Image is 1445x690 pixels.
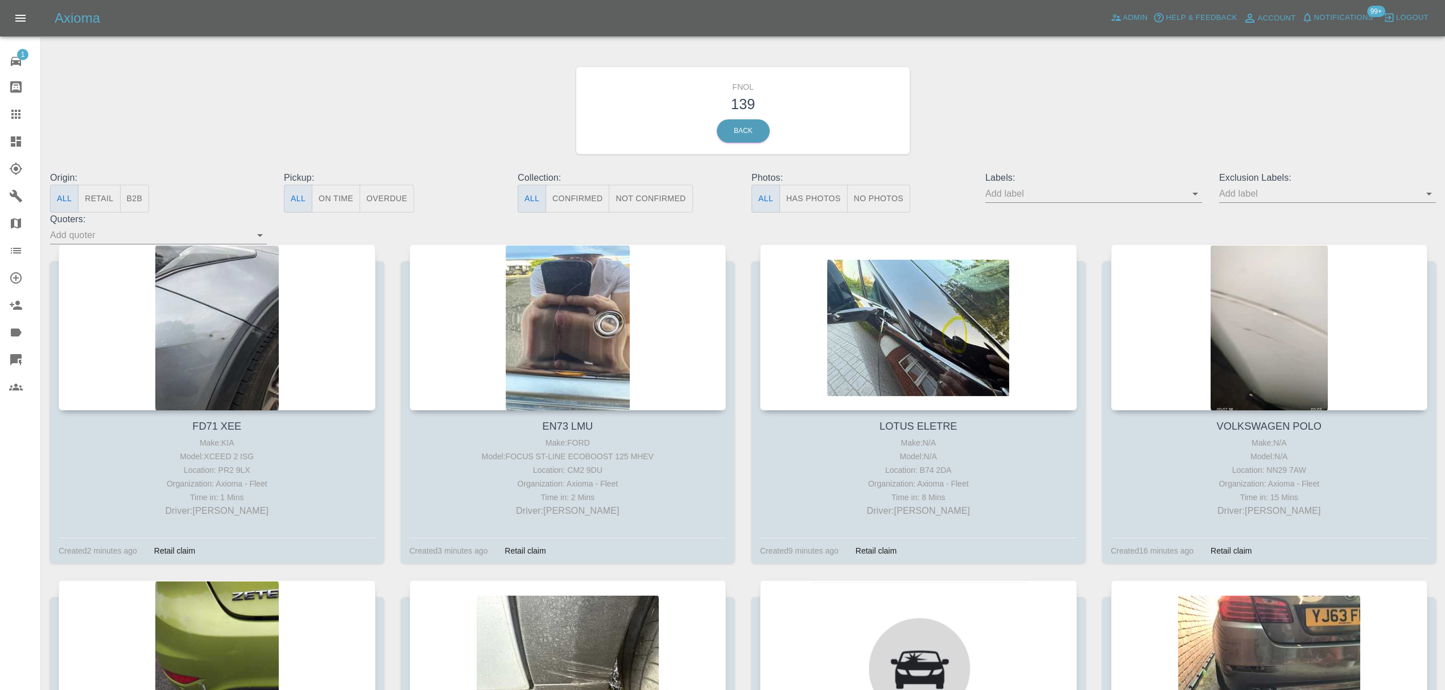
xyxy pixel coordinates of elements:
[1421,186,1437,202] button: Open
[1114,436,1425,450] div: Make: N/A
[763,504,1074,518] p: Driver: [PERSON_NAME]
[1114,477,1425,491] div: Organization: Axioma - Fleet
[585,76,902,93] h6: FNOL
[1219,171,1436,185] p: Exclusion Labels:
[284,171,501,185] p: Pickup:
[1150,9,1240,27] button: Help & Feedback
[412,436,724,450] div: Make: FORD
[412,450,724,463] div: Model: FOCUS ST-LINE ECOBOOST 125 MHEV
[763,477,1074,491] div: Organization: Axioma - Fleet
[763,450,1074,463] div: Model: N/A
[61,463,373,477] div: Location: PR2 9LX
[55,9,100,27] h5: Axioma
[412,463,724,477] div: Location: CM2 9DU
[7,5,34,32] button: Open drawer
[146,544,204,558] div: Retail claim
[1114,504,1425,518] p: Driver: [PERSON_NAME]
[609,185,692,213] button: Not Confirmed
[61,436,373,450] div: Make: KIA
[412,477,724,491] div: Organization: Axioma - Fleet
[1219,185,1419,202] input: Add label
[542,421,593,432] a: EN73 LMU
[1114,491,1425,504] div: Time in: 15 Mins
[717,119,770,143] a: Back
[61,491,373,504] div: Time in: 1 Mins
[1114,450,1425,463] div: Model: N/A
[312,185,360,213] button: On Time
[120,185,150,213] button: B2B
[360,185,414,213] button: Overdue
[1258,12,1296,25] span: Account
[78,185,120,213] button: Retail
[1299,9,1376,27] button: Notifications
[763,491,1074,504] div: Time in: 8 Mins
[59,544,137,558] div: Created 2 minutes ago
[496,544,554,558] div: Retail claim
[752,185,780,213] button: All
[763,436,1074,450] div: Make: N/A
[752,171,968,185] p: Photos:
[1166,11,1237,24] span: Help & Feedback
[1111,544,1194,558] div: Created 16 minutes ago
[284,185,312,213] button: All
[61,504,373,518] p: Driver: [PERSON_NAME]
[61,450,373,463] div: Model: XCEED 2 ISG
[1381,9,1431,27] button: Logout
[585,93,902,115] h3: 139
[760,544,839,558] div: Created 9 minutes ago
[763,463,1074,477] div: Location: B74 2DA
[410,544,488,558] div: Created 3 minutes ago
[50,226,250,244] input: Add quoter
[779,185,848,213] button: Has Photos
[50,213,267,226] p: Quoters:
[1114,463,1425,477] div: Location: NN29 7AW
[546,185,609,213] button: Confirmed
[985,171,1202,185] p: Labels:
[880,421,957,432] a: LOTUS ELETRE
[61,477,373,491] div: Organization: Axioma - Fleet
[1367,6,1385,17] span: 99+
[1217,421,1322,432] a: VOLKSWAGEN POLO
[252,227,268,243] button: Open
[192,421,241,432] a: FD71 XEE
[1396,11,1429,24] span: Logout
[985,185,1185,202] input: Add label
[1240,9,1299,27] a: Account
[1123,11,1148,24] span: Admin
[1108,9,1151,27] a: Admin
[17,49,28,60] span: 1
[1314,11,1373,24] span: Notifications
[50,171,267,185] p: Origin:
[847,544,905,558] div: Retail claim
[518,171,734,185] p: Collection:
[847,185,910,213] button: No Photos
[50,185,79,213] button: All
[412,491,724,504] div: Time in: 2 Mins
[412,504,724,518] p: Driver: [PERSON_NAME]
[1187,186,1203,202] button: Open
[518,185,546,213] button: All
[1202,544,1260,558] div: Retail claim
